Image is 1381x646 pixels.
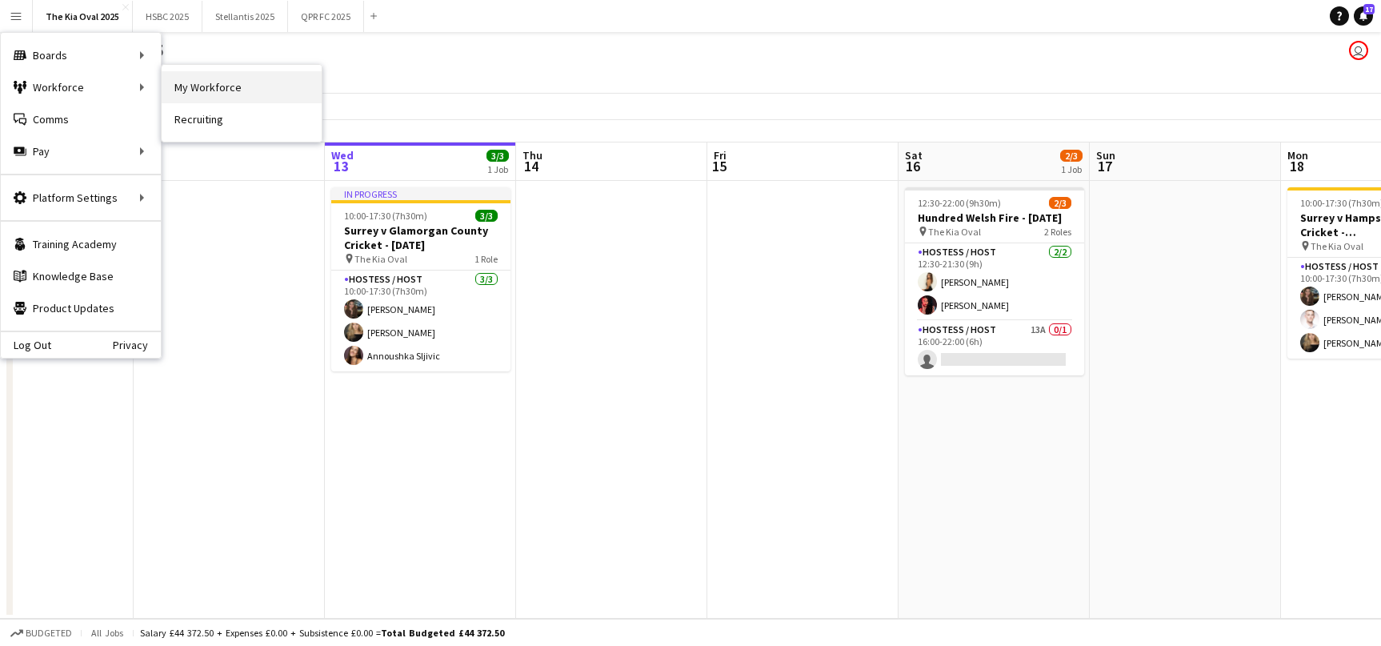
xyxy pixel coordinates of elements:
a: Training Academy [1,228,161,260]
div: 1 Job [1061,163,1082,175]
span: Sun [1096,148,1115,163]
span: The Kia Oval [354,253,407,265]
span: 17 [1363,4,1375,14]
app-job-card: In progress10:00-17:30 (7h30m)3/3Surrey v Glamorgan County Cricket - [DATE] The Kia Oval1 RoleHos... [331,187,510,371]
span: Budgeted [26,628,72,639]
span: Fri [714,148,727,163]
button: Budgeted [8,624,74,642]
span: 17 [1094,157,1115,175]
div: 1 Job [487,163,508,175]
span: 16 [903,157,923,175]
span: 2/3 [1060,150,1083,162]
button: The Kia Oval 2025 [33,1,133,32]
span: 15 [711,157,727,175]
span: Wed [331,148,354,163]
div: Pay [1,135,161,167]
a: Product Updates [1,292,161,324]
a: Knowledge Base [1,260,161,292]
h3: Hundred Welsh Fire - [DATE] [905,211,1084,225]
span: 14 [520,157,542,175]
a: My Workforce [162,71,322,103]
span: 2/3 [1049,197,1071,209]
a: Recruiting [162,103,322,135]
app-job-card: 12:30-22:00 (9h30m)2/3Hundred Welsh Fire - [DATE] The Kia Oval2 RolesHostess / Host2/212:30-21:30... [905,187,1084,375]
app-card-role: Hostess / Host2/212:30-21:30 (9h)[PERSON_NAME][PERSON_NAME] [905,243,1084,321]
span: 12:30-22:00 (9h30m) [918,197,1001,209]
span: Total Budgeted £44 372.50 [381,627,504,639]
span: 3/3 [486,150,509,162]
span: 10:00-17:30 (7h30m) [344,210,427,222]
div: In progress [331,187,510,200]
span: All jobs [88,627,126,639]
div: Salary £44 372.50 + Expenses £0.00 + Subsistence £0.00 = [140,627,504,639]
a: Log Out [1,339,51,351]
a: Comms [1,103,161,135]
span: 2 Roles [1044,226,1071,238]
span: Sat [905,148,923,163]
div: Workforce [1,71,161,103]
span: 3/3 [475,210,498,222]
a: Privacy [113,339,161,351]
span: The Kia Oval [928,226,981,238]
app-user-avatar: Sam Johannesson [1349,41,1368,60]
div: Platform Settings [1,182,161,214]
button: HSBC 2025 [133,1,202,32]
app-card-role: Hostess / Host3/310:00-17:30 (7h30m)[PERSON_NAME][PERSON_NAME]Annoushka Sljivic [331,271,510,371]
span: 1 Role [474,253,498,265]
span: Mon [1287,148,1308,163]
a: 17 [1354,6,1373,26]
button: QPR FC 2025 [288,1,364,32]
span: 13 [329,157,354,175]
span: The Kia Oval [1311,240,1363,252]
span: 18 [1285,157,1308,175]
span: Thu [522,148,542,163]
h3: Surrey v Glamorgan County Cricket - [DATE] [331,223,510,252]
div: Boards [1,39,161,71]
button: Stellantis 2025 [202,1,288,32]
app-card-role: Hostess / Host13A0/116:00-22:00 (6h) [905,321,1084,375]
